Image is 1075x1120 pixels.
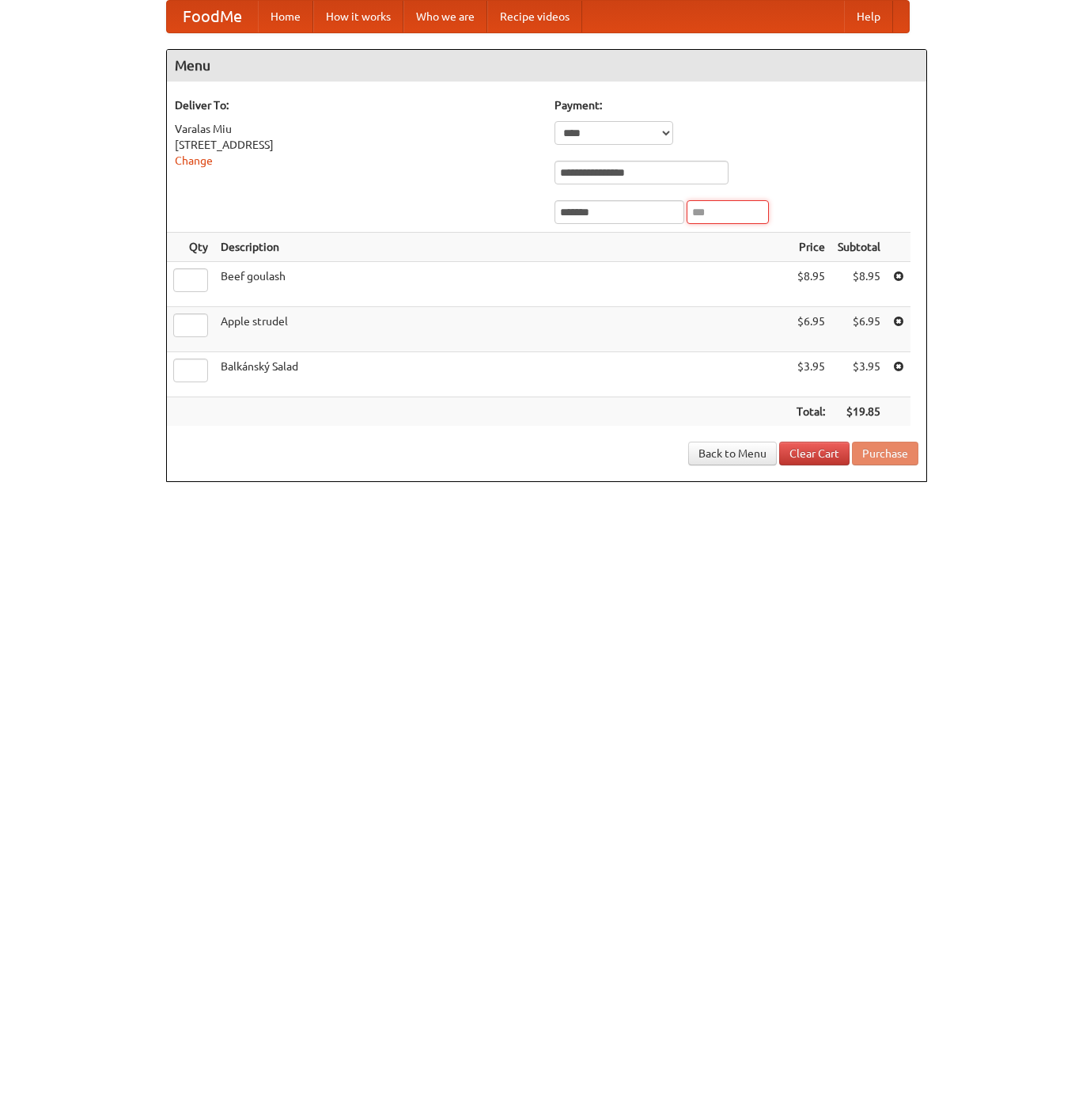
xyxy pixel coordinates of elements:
td: $6.95 [831,307,887,352]
h5: Payment: [555,97,918,113]
th: Price [790,233,831,262]
td: $8.95 [790,262,831,307]
td: $8.95 [831,262,887,307]
th: $19.85 [831,397,887,427]
h5: Deliver To: [175,97,539,113]
a: Change [175,154,213,167]
td: Beef goulash [214,262,790,307]
td: Apple strudel [214,307,790,352]
th: Subtotal [831,233,887,262]
a: Back to Menu [688,442,777,465]
a: FoodMe [167,1,258,32]
td: Balkánský Salad [214,352,790,397]
div: Varalas Miu [175,121,539,137]
th: Total: [790,397,831,427]
a: Recipe videos [487,1,582,32]
a: Home [258,1,313,32]
a: Help [844,1,893,32]
td: $3.95 [790,352,831,397]
th: Qty [167,233,214,262]
div: [STREET_ADDRESS] [175,137,539,153]
a: Clear Cart [779,442,850,465]
a: Who we are [403,1,487,32]
th: Description [214,233,790,262]
td: $3.95 [831,352,887,397]
button: Purchase [852,442,918,465]
a: How it works [313,1,403,32]
td: $6.95 [790,307,831,352]
h4: Menu [167,50,926,82]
